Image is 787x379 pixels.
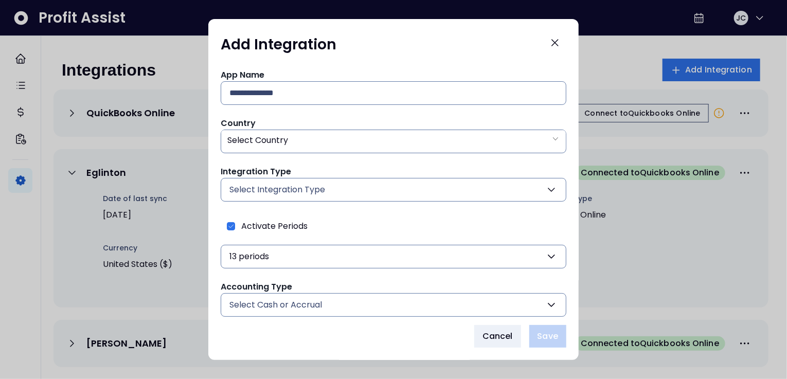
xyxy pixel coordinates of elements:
[474,325,521,348] button: Cancel
[221,166,291,177] span: Integration Type
[538,330,558,342] span: Save
[221,35,336,54] h1: Add Integration
[229,299,322,311] span: Select Cash or Accrual
[241,218,308,234] span: Activate Periods
[229,184,325,196] span: Select Integration Type
[221,281,292,293] span: Accounting Type
[544,31,566,54] button: Close
[529,325,566,348] button: Save
[482,330,513,342] span: Cancel
[227,134,288,146] span: Select Country
[551,134,560,144] svg: arrow down line
[229,250,269,263] span: 13 periods
[221,69,264,81] span: App Name
[221,117,256,129] span: Country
